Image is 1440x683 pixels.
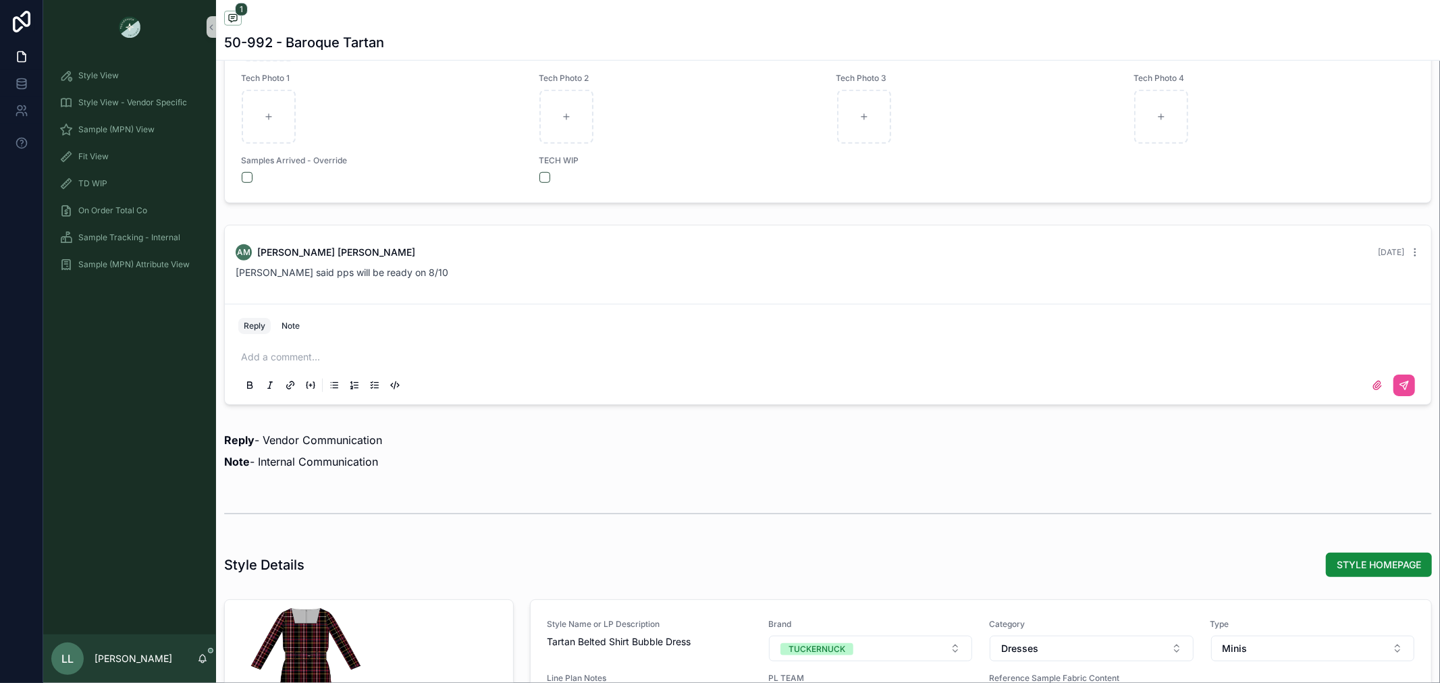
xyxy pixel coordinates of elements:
span: Tech Photo 2 [539,73,820,84]
p: [PERSON_NAME] [95,652,172,665]
span: Tech Photo 1 [241,73,523,84]
span: Minis [1223,642,1248,655]
span: Tech Photo 4 [1134,73,1415,84]
span: [PERSON_NAME] said pps will be ready on 8/10 [236,267,448,278]
button: Select Button [990,636,1193,661]
span: Fit View [78,151,109,162]
span: On Order Total Co [78,205,147,216]
strong: Note [224,455,250,468]
a: Sample Tracking - Internal [51,225,208,250]
a: On Order Total Co [51,198,208,223]
span: Sample Tracking - Internal [78,232,180,243]
span: TECH WIP [539,155,820,166]
button: Reply [238,318,271,334]
a: Sample (MPN) View [51,117,208,142]
span: 1 [235,3,248,16]
span: Sample (MPN) View [78,124,155,135]
p: - Internal Communication [224,454,1432,470]
span: LL [61,651,74,667]
div: TUCKERNUCK [789,643,845,655]
span: TD WIP [78,178,107,189]
span: Samples Arrived - Override [241,155,523,166]
img: App logo [119,16,140,38]
h1: 50-992 - Baroque Tartan [224,33,384,52]
strong: Reply [224,433,255,447]
button: STYLE HOMEPAGE [1326,553,1432,577]
h1: Style Details [224,555,304,574]
span: AM [237,247,250,258]
a: Fit View [51,144,208,169]
div: Note [282,321,300,331]
span: [PERSON_NAME] [PERSON_NAME] [257,246,415,259]
button: Select Button [769,636,972,661]
a: Sample (MPN) Attribute View [51,252,208,277]
span: STYLE HOMEPAGE [1337,558,1421,572]
a: Style View - Vendor Specific [51,90,208,115]
span: Style Name or LP Description [547,619,751,630]
span: [DATE] [1378,247,1404,257]
span: Type [1210,619,1415,630]
button: Select Button [1211,636,1414,661]
p: - Vendor Communication [224,432,1432,448]
span: Brand [768,619,973,630]
span: Style View [78,70,119,81]
span: Dresses [1001,642,1038,655]
button: Note [276,318,305,334]
span: Sample (MPN) Attribute View [78,259,190,270]
a: TD WIP [51,171,208,196]
button: 1 [224,11,242,28]
span: Category [989,619,1194,630]
span: Tech Photo 3 [836,73,1118,84]
span: Tartan Belted Shirt Bubble Dress [547,635,751,649]
a: Style View [51,63,208,88]
span: Style View - Vendor Specific [78,97,187,108]
div: scrollable content [43,54,216,294]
